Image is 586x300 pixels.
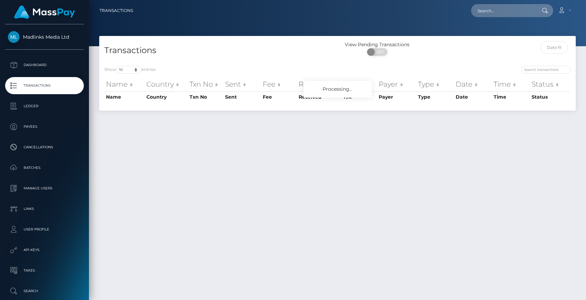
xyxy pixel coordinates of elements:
[8,31,19,43] img: Madlinks Media Ltd
[188,91,223,102] th: Txn No
[342,77,377,91] th: F/X
[5,221,84,238] a: User Profile
[377,77,416,91] th: Payer
[471,4,535,17] input: Search...
[8,265,81,276] p: Taxes
[8,245,81,255] p: API Keys
[104,66,156,74] label: Show entries
[5,159,84,176] a: Batches
[8,60,81,70] p: Dashboard
[145,77,188,91] th: Country
[530,77,571,91] th: Status
[145,91,188,102] th: Country
[5,139,84,156] a: Cancellations
[5,77,84,94] a: Transactions
[377,91,416,102] th: Payer
[5,262,84,279] a: Taxes
[8,163,81,173] p: Batches
[521,66,571,74] input: Search transactions
[14,5,75,19] img: MassPay Logo
[8,224,81,235] p: User Profile
[261,91,297,102] th: Fee
[104,45,333,57] h4: Transactions
[454,77,492,91] th: Date
[530,91,571,102] th: Status
[416,77,454,91] th: Type
[8,183,81,193] p: Manage Users
[416,91,454,102] th: Type
[116,66,142,74] select: Showentries
[5,98,84,115] a: Ledger
[5,241,84,259] a: API Keys
[371,48,388,56] span: OFF
[8,204,81,214] p: Links
[492,91,530,102] th: Time
[5,200,84,217] a: Links
[223,91,261,102] th: Sent
[541,41,568,54] input: Date filter
[5,180,84,197] a: Manage Users
[303,81,372,98] div: Processing...
[5,283,84,300] a: Search
[8,286,81,296] p: Search
[297,91,342,102] th: Received
[5,57,84,74] a: Dashboard
[100,3,133,18] a: Transactions
[297,77,342,91] th: Received
[8,80,81,91] p: Transactions
[454,91,492,102] th: Date
[492,77,530,91] th: Time
[8,101,81,111] p: Ledger
[104,77,145,91] th: Name
[261,77,297,91] th: Fee
[5,34,84,40] span: Madlinks Media Ltd
[338,41,417,48] div: View Pending Transactions
[8,122,81,132] p: Payees
[104,91,145,102] th: Name
[8,142,81,152] p: Cancellations
[223,77,261,91] th: Sent
[188,77,223,91] th: Txn No
[5,118,84,135] a: Payees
